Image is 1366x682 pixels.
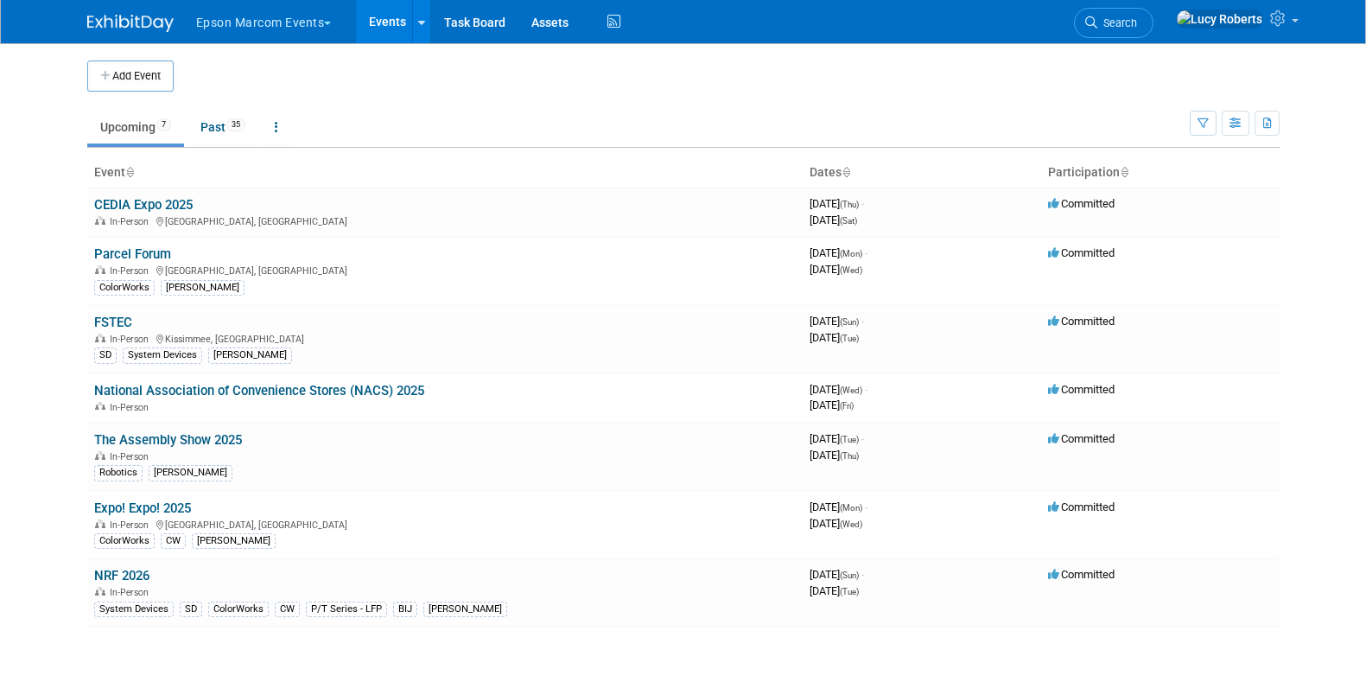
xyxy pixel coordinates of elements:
span: In-Person [110,216,154,227]
div: Robotics [94,465,143,481]
span: [DATE] [810,315,864,328]
img: ExhibitDay [87,15,174,32]
a: Parcel Forum [94,246,171,262]
a: Sort by Participation Type [1120,165,1128,179]
span: - [861,197,864,210]
div: System Devices [123,347,202,363]
div: CW [161,533,186,549]
div: ColorWorks [94,280,155,296]
span: (Fri) [840,401,854,411]
div: [GEOGRAPHIC_DATA], [GEOGRAPHIC_DATA] [94,517,796,531]
img: Lucy Roberts [1176,10,1263,29]
a: National Association of Convenience Stores (NACS) 2025 [94,383,424,398]
div: SD [94,347,117,363]
button: Add Event [87,61,174,92]
span: (Wed) [840,519,862,529]
span: In-Person [110,265,154,277]
span: 7 [156,118,171,131]
div: System Devices [94,602,174,617]
div: [GEOGRAPHIC_DATA], [GEOGRAPHIC_DATA] [94,263,796,277]
span: [DATE] [810,568,864,581]
img: In-Person Event [95,587,105,596]
span: [DATE] [810,517,862,530]
span: Committed [1048,432,1115,445]
div: [PERSON_NAME] [208,347,292,363]
div: CW [275,602,300,617]
img: In-Person Event [95,451,105,460]
div: [GEOGRAPHIC_DATA], [GEOGRAPHIC_DATA] [94,214,796,227]
span: In-Person [110,402,154,413]
span: (Mon) [840,249,862,258]
img: In-Person Event [95,216,105,225]
span: Committed [1048,197,1115,210]
span: (Thu) [840,200,859,209]
div: [PERSON_NAME] [161,280,245,296]
span: (Tue) [840,435,859,444]
span: [DATE] [810,398,854,411]
span: - [861,315,864,328]
span: (Sun) [840,317,859,327]
span: (Thu) [840,451,859,461]
span: Committed [1048,246,1115,259]
div: [PERSON_NAME] [192,533,276,549]
div: [PERSON_NAME] [149,465,232,481]
span: [DATE] [810,263,862,276]
a: Past35 [187,111,258,143]
th: Dates [803,158,1041,188]
span: (Wed) [840,265,862,275]
span: [DATE] [810,246,867,259]
span: In-Person [110,334,154,345]
span: [DATE] [810,331,859,344]
div: SD [180,602,202,617]
img: In-Person Event [95,402,105,411]
img: In-Person Event [95,265,105,274]
div: ColorWorks [208,602,269,617]
span: Committed [1048,383,1115,396]
div: [PERSON_NAME] [423,602,507,617]
span: [DATE] [810,383,867,396]
span: - [865,383,867,396]
span: (Tue) [840,334,859,343]
a: Sort by Start Date [842,165,850,179]
span: - [861,432,864,445]
span: Search [1097,16,1137,29]
th: Event [87,158,803,188]
a: CEDIA Expo 2025 [94,197,193,213]
span: (Sat) [840,216,857,226]
div: P/T Series - LFP [306,602,387,617]
a: The Assembly Show 2025 [94,432,242,448]
span: In-Person [110,587,154,598]
img: In-Person Event [95,334,105,342]
span: - [865,500,867,513]
span: [DATE] [810,197,864,210]
span: 35 [226,118,245,131]
span: Committed [1048,568,1115,581]
span: [DATE] [810,500,867,513]
span: (Wed) [840,386,862,395]
span: In-Person [110,519,154,531]
a: FSTEC [94,315,132,330]
span: [DATE] [810,214,857,226]
span: - [865,246,867,259]
span: [DATE] [810,584,859,597]
th: Participation [1041,158,1280,188]
span: Committed [1048,315,1115,328]
a: Upcoming7 [87,111,184,143]
span: [DATE] [810,432,864,445]
a: Expo! Expo! 2025 [94,500,191,516]
a: Sort by Event Name [125,165,134,179]
a: NRF 2026 [94,568,149,583]
span: (Mon) [840,503,862,513]
img: In-Person Event [95,519,105,528]
span: [DATE] [810,449,859,462]
span: (Sun) [840,570,859,580]
span: In-Person [110,451,154,462]
div: ColorWorks [94,533,155,549]
span: - [861,568,864,581]
a: Search [1074,8,1153,38]
span: (Tue) [840,587,859,596]
div: Kissimmee, [GEOGRAPHIC_DATA] [94,331,796,345]
div: BIJ [393,602,417,617]
span: Committed [1048,500,1115,513]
